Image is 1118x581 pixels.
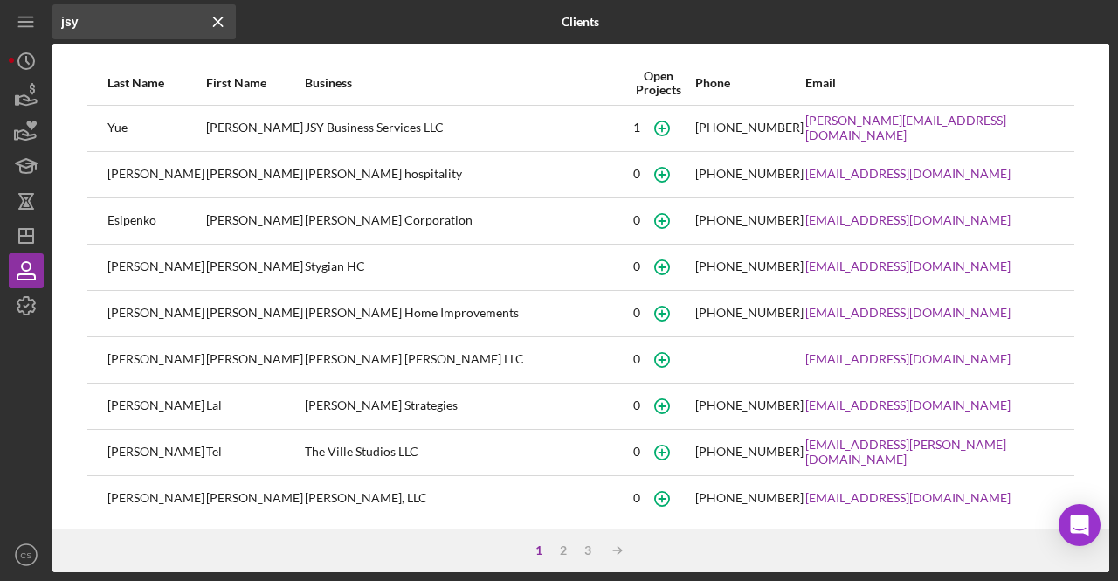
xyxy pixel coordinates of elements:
a: [PERSON_NAME][EMAIL_ADDRESS][DOMAIN_NAME] [805,114,1054,142]
a: [EMAIL_ADDRESS][DOMAIN_NAME] [805,306,1011,320]
div: [PERSON_NAME] hospitality [305,153,621,197]
div: [PERSON_NAME] [107,338,204,382]
div: The Ville Studios LLC [305,431,621,474]
div: JSY Business Services LLC [305,107,621,150]
a: [EMAIL_ADDRESS][PERSON_NAME][DOMAIN_NAME] [805,438,1054,466]
b: Clients [562,15,599,29]
div: [PERSON_NAME] Home Improvements [305,292,621,335]
div: Business [305,76,621,90]
a: [EMAIL_ADDRESS][DOMAIN_NAME] [805,491,1011,505]
a: [EMAIL_ADDRESS][DOMAIN_NAME] [805,398,1011,412]
div: [PHONE_NUMBER] [695,121,804,135]
div: [PHONE_NUMBER] [695,398,804,412]
div: [PHONE_NUMBER] [695,167,804,181]
div: [PHONE_NUMBER] [695,213,804,227]
div: [PERSON_NAME] [206,477,303,521]
div: [PERSON_NAME], LLC [305,477,621,521]
div: 1 [633,121,640,135]
div: 3 [576,543,600,557]
div: Lal [206,384,303,428]
div: [PERSON_NAME] [206,246,303,289]
div: [PHONE_NUMBER] [695,259,804,273]
text: CS [20,550,31,560]
div: [PERSON_NAME] [107,153,204,197]
div: [PHONE_NUMBER] [695,445,804,459]
input: Search [52,4,236,39]
div: [PERSON_NAME] [107,246,204,289]
div: Esipenko [107,199,204,243]
div: First Name [206,76,303,90]
div: [PERSON_NAME] [206,107,303,150]
div: 0 [633,167,640,181]
div: 0 [633,259,640,273]
a: [EMAIL_ADDRESS][DOMAIN_NAME] [805,167,1011,181]
div: [PERSON_NAME] [206,292,303,335]
div: 0 [633,306,640,320]
div: [PERSON_NAME] [107,431,204,474]
div: 0 [633,491,640,505]
div: [PERSON_NAME] [107,523,204,567]
div: Open Projects [623,69,694,97]
a: [EMAIL_ADDRESS][DOMAIN_NAME] [805,352,1011,366]
div: [PERSON_NAME] [107,384,204,428]
div: 0 [633,352,640,366]
div: 1 [527,543,551,557]
div: Open Intercom Messenger [1059,504,1101,546]
button: CS [9,537,44,572]
div: Phone [695,76,804,90]
div: [PERSON_NAME] [206,338,303,382]
div: Email [805,76,1054,90]
div: 0 [633,398,640,412]
div: [PERSON_NAME] [206,523,303,567]
div: [PERSON_NAME] Corporation [305,199,621,243]
div: 2 [551,543,576,557]
div: [PERSON_NAME] [107,477,204,521]
div: [PERSON_NAME] Strategies [305,384,621,428]
div: [PHONE_NUMBER] [695,491,804,505]
div: Tel [206,431,303,474]
div: Stygian HC [305,246,621,289]
div: Mil Hojas Bakery [305,523,621,567]
div: [PERSON_NAME] [PERSON_NAME] LLC [305,338,621,382]
div: Last Name [107,76,204,90]
div: [PHONE_NUMBER] [695,306,804,320]
div: [PERSON_NAME] [206,153,303,197]
div: 0 [633,445,640,459]
div: [PERSON_NAME] [206,199,303,243]
a: [EMAIL_ADDRESS][DOMAIN_NAME] [805,259,1011,273]
div: Yue [107,107,204,150]
div: 0 [633,213,640,227]
div: [PERSON_NAME] [107,292,204,335]
a: [EMAIL_ADDRESS][DOMAIN_NAME] [805,213,1011,227]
